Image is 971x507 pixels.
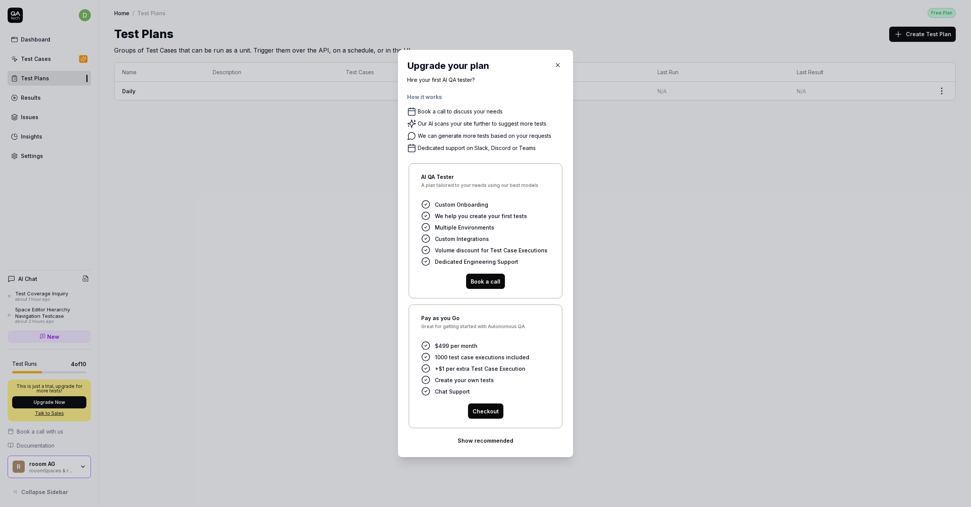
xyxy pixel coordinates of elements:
[407,433,564,448] button: Show recommended
[552,59,564,71] button: Close Modal
[435,246,548,254] span: Volume discount for Test Case Executions
[435,376,494,384] span: Create your own tests
[468,403,503,419] button: Checkout
[435,201,488,209] span: Custom Onboarding
[421,183,550,194] span: A plan tailored to your needs using our best models
[435,387,470,395] span: Chat Support
[421,173,550,181] h4: AI QA Tester
[435,258,518,266] span: Dedicated Engineering Support
[435,223,494,231] span: Multiple Environments
[418,132,551,139] div: We can generate more tests based on your requests
[407,59,564,73] h2: Upgrade your plan
[421,314,550,322] h4: Pay as you Go
[466,274,505,289] button: Book a call
[421,324,550,335] span: Great for getting started with Autonomous QA
[407,93,564,107] h4: How it works
[418,108,503,115] div: Book a call to discuss your needs
[435,365,525,373] span: +$1 per extra Test Case Execution
[435,212,527,220] span: We help you create your first tests
[435,235,489,243] span: Custom Integrations
[435,353,529,361] span: 1000 test case executions included
[466,277,505,285] a: Book a call
[418,145,536,151] div: Dedicated support on Slack, Discord or Teams
[407,76,564,84] p: Hire your first AI QA tester?
[418,120,546,127] div: Our AI scans your site further to suggest more tests
[435,342,478,350] span: $499 per month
